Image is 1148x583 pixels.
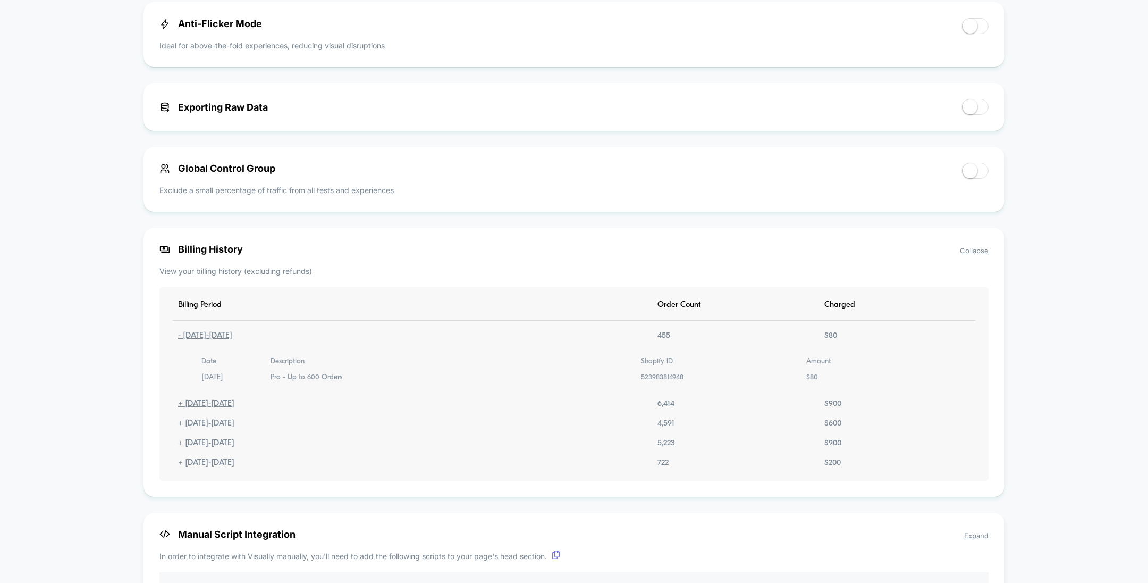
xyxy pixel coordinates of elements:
[819,399,847,409] div: $ 900
[173,439,240,448] div: + [DATE] - [DATE]
[806,356,831,367] div: Amount
[159,551,989,562] p: In order to integrate with Visually manually, you'll need to add the following scripts to your pa...
[964,531,989,540] span: Expand
[641,372,683,383] div: 523983814948
[201,372,223,383] div: [DATE]
[159,529,989,540] span: Manual Script Integration
[173,419,240,428] div: + [DATE] - [DATE]
[960,246,989,255] span: Collapse
[819,331,842,340] div: $ 80
[652,439,680,448] div: 5,223
[173,331,238,340] div: - [DATE] - [DATE]
[159,244,989,255] span: Billing History
[159,102,268,113] span: Exporting Raw Data
[652,459,674,468] div: 722
[819,301,860,310] div: Charged
[173,459,240,468] div: + [DATE] - [DATE]
[819,419,847,428] div: $ 600
[173,301,227,310] div: Billing Period
[819,439,847,448] div: $ 900
[819,459,846,468] div: $ 200
[652,331,676,340] div: 455
[201,356,216,367] div: Date
[652,399,680,409] div: 6,414
[173,399,240,409] div: + [DATE] - [DATE]
[652,419,680,428] div: 4,591
[641,356,673,367] div: Shopify ID
[271,356,305,367] div: Description
[159,18,262,29] span: Anti-Flicker Mode
[806,372,818,383] div: $ 80
[159,40,385,51] p: Ideal for above-the-fold experiences, reducing visual disruptions
[271,372,342,383] div: Pro - Up to 600 Orders
[159,185,394,196] p: Exclude a small percentage of traffic from all tests and experiences
[159,163,275,174] span: Global Control Group
[652,301,706,310] div: Order Count
[159,265,989,277] p: View your billing history (excluding refunds)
